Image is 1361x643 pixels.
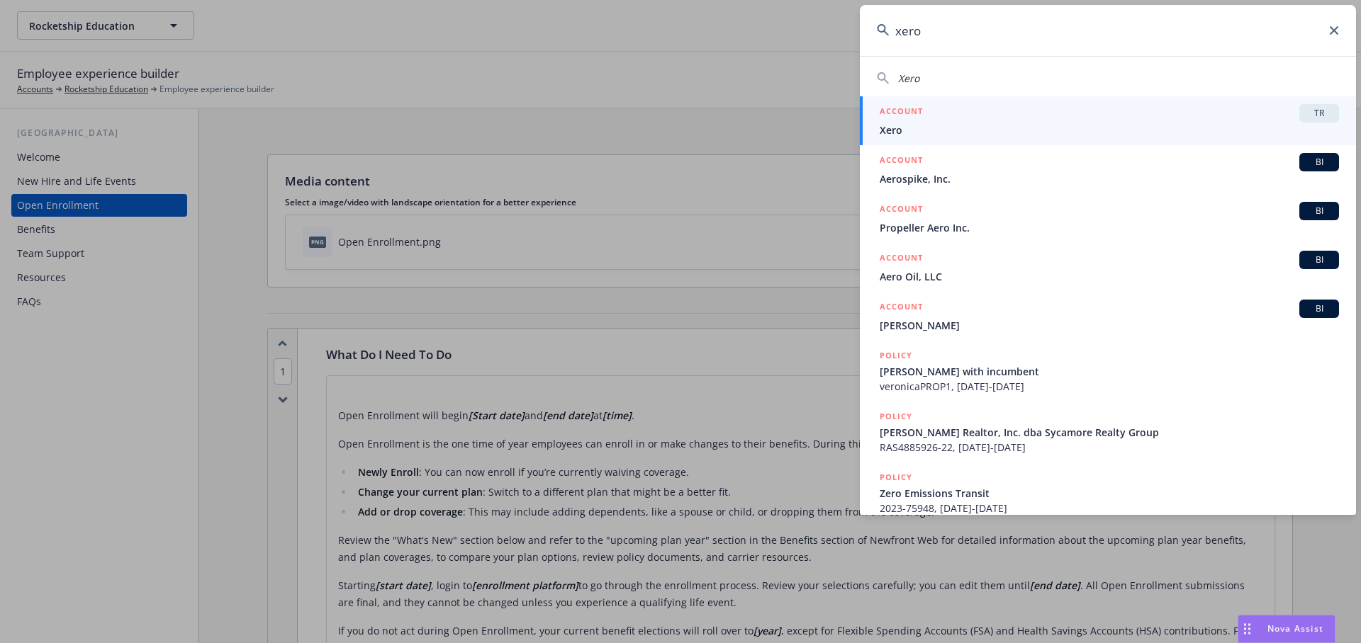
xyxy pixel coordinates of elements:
[1305,205,1333,217] span: BI
[1238,615,1335,643] button: Nova Assist
[880,171,1339,186] span: Aerospike, Inc.
[880,379,1339,394] span: veronicaPROP1, [DATE]-[DATE]
[860,5,1356,56] input: Search...
[860,194,1356,243] a: ACCOUNTBIPropeller Aero Inc.
[880,409,912,423] h5: POLICY
[860,341,1356,402] a: POLICY[PERSON_NAME] with incumbentveronicaPROP1, [DATE]-[DATE]
[860,402,1356,462] a: POLICY[PERSON_NAME] Realtor, Inc. dba Sycamore Realty GroupRAS4885926-22, [DATE]-[DATE]
[1267,622,1323,635] span: Nova Assist
[880,269,1339,284] span: Aero Oil, LLC
[880,364,1339,379] span: [PERSON_NAME] with incumbent
[880,251,923,268] h5: ACCOUNT
[880,440,1339,455] span: RAS4885926-22, [DATE]-[DATE]
[880,153,923,170] h5: ACCOUNT
[860,462,1356,523] a: POLICYZero Emissions Transit2023-75948, [DATE]-[DATE]
[1305,107,1333,120] span: TR
[898,72,919,85] span: Xero
[880,202,923,219] h5: ACCOUNT
[1305,302,1333,315] span: BI
[880,470,912,484] h5: POLICY
[880,318,1339,333] span: [PERSON_NAME]
[880,501,1339,516] span: 2023-75948, [DATE]-[DATE]
[860,292,1356,341] a: ACCOUNTBI[PERSON_NAME]
[880,104,923,121] h5: ACCOUNT
[860,96,1356,145] a: ACCOUNTTRXero
[880,425,1339,440] span: [PERSON_NAME] Realtor, Inc. dba Sycamore Realty Group
[1305,254,1333,266] span: BI
[880,123,1339,137] span: Xero
[860,243,1356,292] a: ACCOUNTBIAero Oil, LLC
[880,220,1339,235] span: Propeller Aero Inc.
[880,486,1339,501] span: Zero Emissions Transit
[880,348,912,363] h5: POLICY
[860,145,1356,194] a: ACCOUNTBIAerospike, Inc.
[1305,156,1333,169] span: BI
[1238,615,1256,642] div: Drag to move
[880,300,923,317] h5: ACCOUNT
